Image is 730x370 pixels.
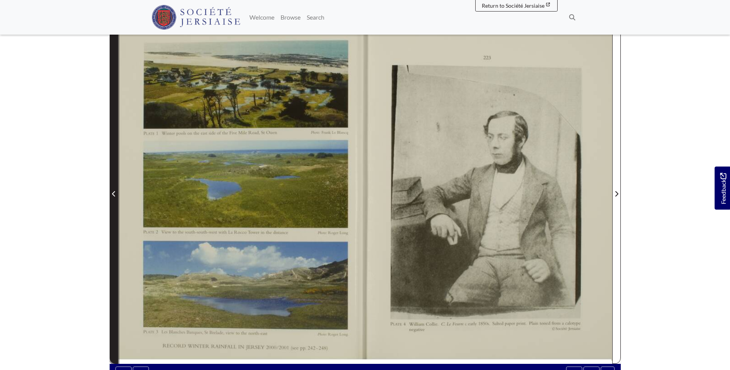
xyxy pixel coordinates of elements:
span: Feedback [718,173,728,204]
span: Return to Société Jersiaise [482,2,545,9]
button: Next Page [612,15,621,364]
a: Search [304,10,327,25]
a: Browse [277,10,304,25]
button: Previous Page [110,15,118,364]
img: Société Jersiaise [152,5,241,30]
a: Société Jersiaise logo [152,3,241,32]
a: Would you like to provide feedback? [715,167,730,210]
a: Welcome [246,10,277,25]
